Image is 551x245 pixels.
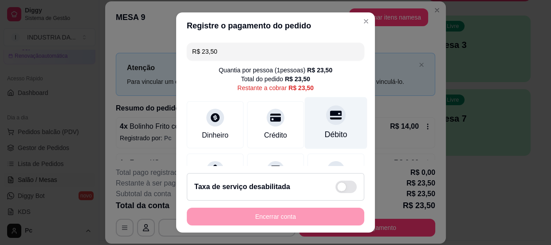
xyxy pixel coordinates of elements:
div: R$ 23,50 [307,66,332,75]
div: Crédito [264,130,287,141]
h2: Taxa de serviço desabilitada [194,182,290,192]
div: Débito [325,129,347,140]
div: Total do pedido [241,75,310,83]
div: Dinheiro [202,130,228,141]
div: R$ 23,50 [288,83,314,92]
button: Close [359,14,373,28]
input: Ex.: hambúrguer de cordeiro [192,43,359,60]
div: R$ 23,50 [285,75,310,83]
div: Restante a cobrar [237,83,314,92]
div: Quantia por pessoa ( 1 pessoas) [219,66,332,75]
header: Registre o pagamento do pedido [176,12,375,39]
